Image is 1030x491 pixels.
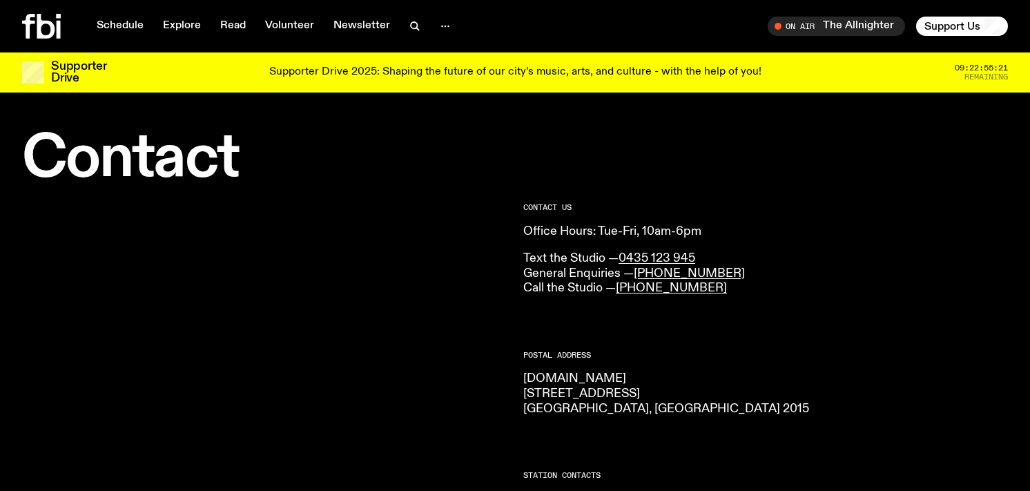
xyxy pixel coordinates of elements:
[634,267,745,280] a: [PHONE_NUMBER]
[523,372,1008,416] p: [DOMAIN_NAME] [STREET_ADDRESS] [GEOGRAPHIC_DATA], [GEOGRAPHIC_DATA] 2015
[269,66,761,79] p: Supporter Drive 2025: Shaping the future of our city’s music, arts, and culture - with the help o...
[768,17,905,36] button: On AirThe Allnighter
[88,17,152,36] a: Schedule
[955,64,1008,72] span: 09:22:55:21
[523,472,1008,479] h2: Station Contacts
[523,224,1008,240] p: Office Hours: Tue-Fri, 10am-6pm
[22,131,507,187] h1: Contact
[523,251,1008,296] p: Text the Studio — General Enquiries — Call the Studio —
[51,61,106,84] h3: Supporter Drive
[325,17,398,36] a: Newsletter
[523,352,1008,359] h2: Postal Address
[924,20,980,32] span: Support Us
[619,252,695,264] a: 0435 123 945
[212,17,254,36] a: Read
[523,204,1008,211] h2: CONTACT US
[916,17,1008,36] button: Support Us
[257,17,322,36] a: Volunteer
[616,282,727,294] a: [PHONE_NUMBER]
[155,17,209,36] a: Explore
[964,73,1008,81] span: Remaining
